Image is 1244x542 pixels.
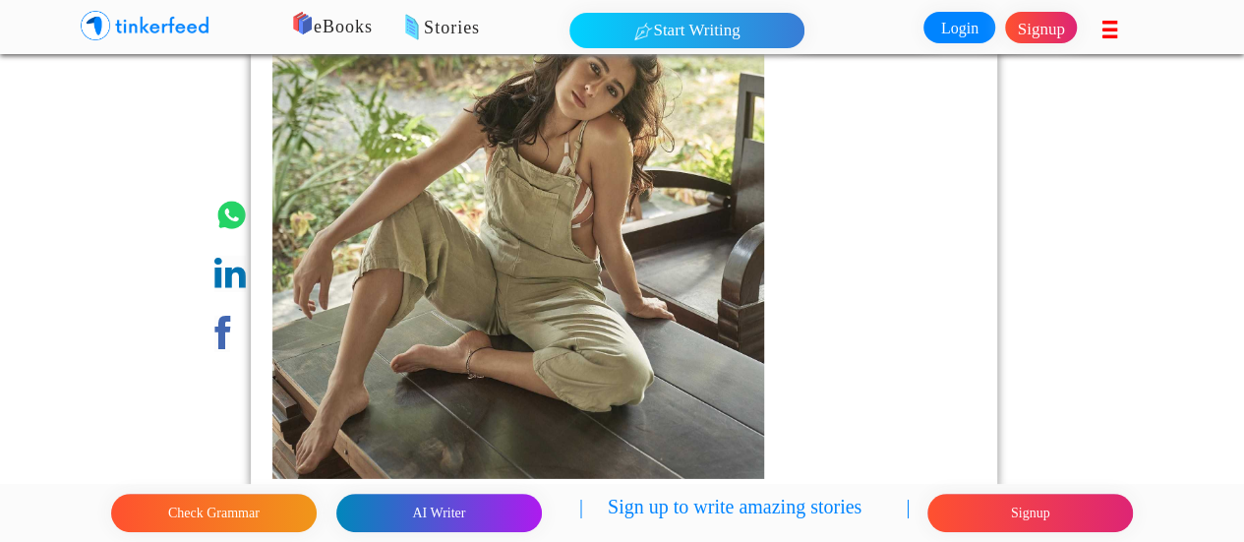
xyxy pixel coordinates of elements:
[927,494,1133,532] button: Signup
[343,15,891,42] p: Stories
[214,198,249,232] img: whatsapp.png
[569,13,804,48] button: Start Writing
[266,14,813,41] p: eBooks
[579,492,910,534] p: | Sign up to write amazing stories |
[336,494,542,532] button: AI Writer
[1005,12,1077,43] a: Signup
[111,494,317,532] button: Check Grammar
[923,12,995,43] a: Login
